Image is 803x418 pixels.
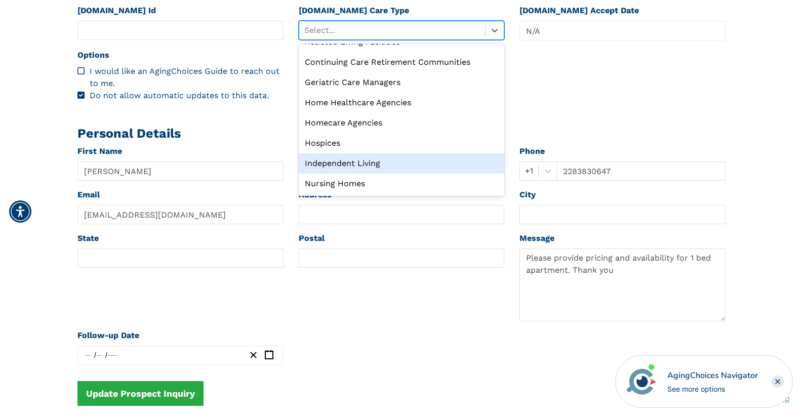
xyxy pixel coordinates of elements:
[77,381,204,406] button: Update Prospect Inquiry
[519,5,639,17] label: [DOMAIN_NAME] Accept Date
[299,153,505,174] div: Independent Living
[299,113,505,133] div: Homecare Agencies
[77,126,726,141] h2: Personal Details
[519,145,545,157] label: Phone
[299,72,505,93] div: Geriatric Care Managers
[667,384,758,394] div: See more options
[772,375,784,388] div: Close
[519,248,726,321] textarea: Please provide pricing and availability for 1 bed apartment. Thank you
[85,348,94,362] input: --
[77,329,139,342] label: Follow-up Date
[299,93,505,113] div: Home Healthcare Agencies
[299,52,505,72] div: Continuing Care Retirement Communities
[90,90,284,102] div: Do not allow automatic updates to this data.
[77,65,284,90] div: I would like an AgingChoices Guide to reach out to me.
[77,49,109,61] label: Options
[519,21,726,41] div: Popover trigger
[519,232,554,244] label: Message
[107,348,126,362] input: ----
[77,189,100,201] label: Email
[77,232,99,244] label: State
[299,174,505,194] div: Nursing Homes
[9,200,31,223] div: Accessibility Menu
[94,351,96,360] span: /
[624,364,659,399] img: avatar
[519,189,536,201] label: City
[299,232,325,244] label: Postal
[77,5,156,17] label: [DOMAIN_NAME] Id
[299,5,409,17] label: [DOMAIN_NAME] Care Type
[105,351,107,360] span: /
[77,90,284,102] div: Do not allow automatic updates to this data.
[96,348,105,362] input: --
[667,369,758,382] div: AgingChoices Navigator
[90,65,284,90] div: I would like an AgingChoices Guide to reach out to me.
[299,133,505,153] div: Hospices
[77,145,122,157] label: First Name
